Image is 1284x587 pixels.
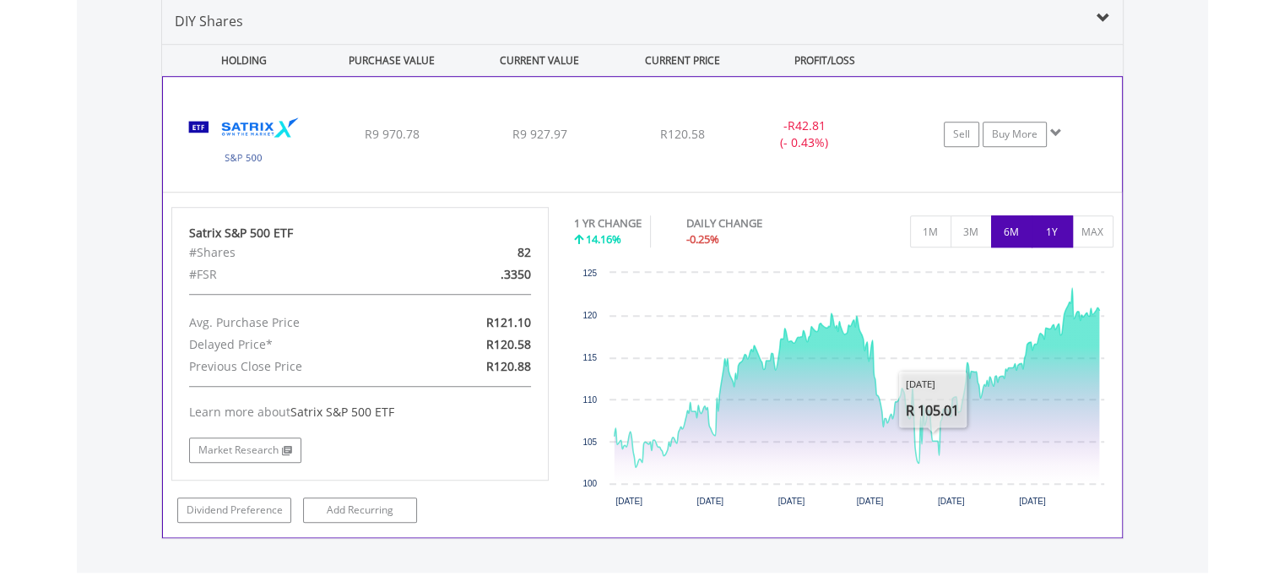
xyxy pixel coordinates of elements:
[574,264,1113,518] div: Chart. Highcharts interactive chart.
[1072,215,1113,247] button: MAX
[857,497,884,506] text: [DATE]
[582,395,597,405] text: 110
[983,122,1047,147] a: Buy More
[1019,497,1046,506] text: [DATE]
[910,215,951,247] button: 1M
[582,438,597,447] text: 105
[574,264,1113,518] svg: Interactive chart
[787,117,825,133] span: R42.81
[163,45,317,76] div: HOLDING
[176,312,421,334] div: Avg. Purchase Price
[177,497,291,523] a: Dividend Preference
[697,497,724,506] text: [DATE]
[615,45,749,76] div: CURRENT PRICE
[421,264,544,285] div: .3350
[320,45,464,76] div: PURCHASE VALUE
[364,126,419,142] span: R9 970.78
[574,215,642,231] div: 1 YR CHANGE
[189,404,532,421] div: Learn more about
[486,314,531,330] span: R121.10
[582,479,597,488] text: 100
[753,45,897,76] div: PROFIT/LOSS
[176,356,421,378] div: Previous Close Price
[991,215,1032,247] button: 6M
[189,225,532,242] div: Satrix S&P 500 ETF
[189,438,301,463] a: Market Research
[176,334,421,356] div: Delayed Price*
[740,117,867,151] div: - (- 0.43%)
[686,231,719,247] span: -0.25%
[582,311,597,320] text: 120
[582,353,597,362] text: 115
[176,242,421,264] div: #Shares
[421,242,544,264] div: 82
[660,126,705,142] span: R120.58
[171,98,317,188] img: TFSA.STX500.png
[582,269,597,278] text: 125
[944,122,979,147] a: Sell
[951,215,992,247] button: 3M
[468,45,612,76] div: CURRENT VALUE
[1032,215,1073,247] button: 1Y
[303,497,417,523] a: Add Recurring
[290,404,394,420] span: Satrix S&P 500 ETF
[778,497,805,506] text: [DATE]
[586,231,621,247] span: 14.16%
[486,336,531,352] span: R120.58
[175,12,243,30] span: DIY Shares
[486,358,531,374] span: R120.88
[938,497,965,506] text: [DATE]
[512,126,566,142] span: R9 927.97
[176,264,421,285] div: #FSR
[615,497,642,506] text: [DATE]
[686,215,821,231] div: DAILY CHANGE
